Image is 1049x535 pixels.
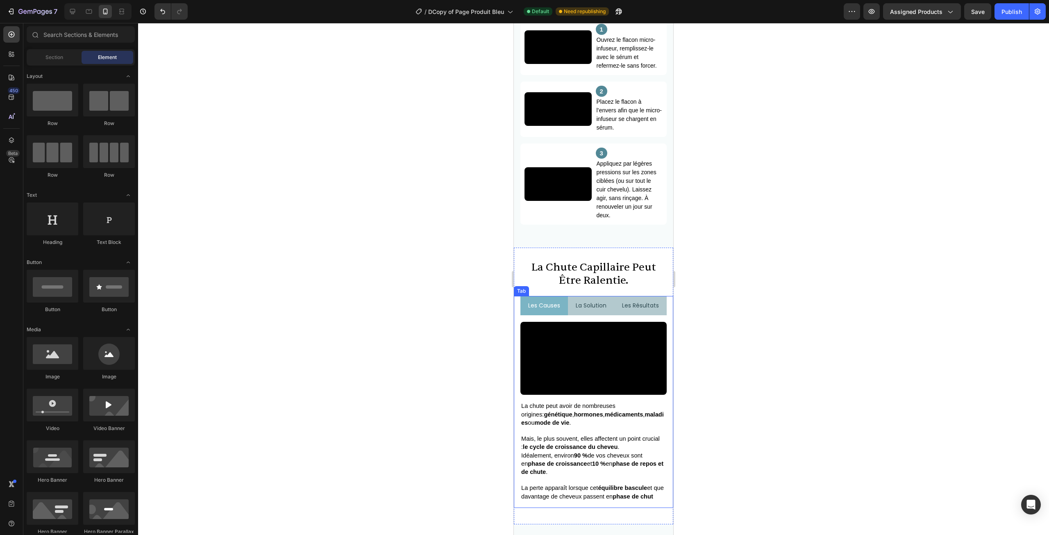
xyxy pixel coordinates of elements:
[83,373,135,380] div: Image
[27,191,37,199] span: Text
[83,120,135,127] div: Row
[514,23,673,535] iframe: Design area
[3,3,61,20] button: 7
[428,7,504,16] span: DCopy of Page Produit Bleu
[83,476,135,484] div: Hero Banner
[27,476,78,484] div: Hero Banner
[425,7,427,16] span: /
[8,87,20,94] div: 450
[890,7,942,16] span: Assigned Products
[122,70,135,83] span: Toggle open
[45,54,63,61] span: Section
[1001,7,1022,16] div: Publish
[883,3,961,20] button: Assigned Products
[83,425,135,432] div: Video Banner
[27,73,43,80] span: Layout
[27,425,78,432] div: Video
[27,171,78,179] div: Row
[83,171,135,179] div: Row
[964,3,991,20] button: Save
[54,7,57,16] p: 7
[532,8,549,15] span: Default
[27,120,78,127] div: Row
[27,306,78,313] div: Button
[122,256,135,269] span: Toggle open
[27,239,78,246] div: Heading
[27,259,42,266] span: Button
[122,323,135,336] span: Toggle open
[995,3,1029,20] button: Publish
[1021,495,1041,515] div: Open Intercom Messenger
[27,26,135,43] input: Search Sections & Elements
[83,239,135,246] div: Text Block
[83,306,135,313] div: Button
[27,373,78,380] div: Image
[122,189,135,202] span: Toggle open
[971,8,985,15] span: Save
[564,8,606,15] span: Need republishing
[98,54,117,61] span: Element
[27,326,41,333] span: Media
[6,150,20,157] div: Beta
[154,3,188,20] div: Undo/Redo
